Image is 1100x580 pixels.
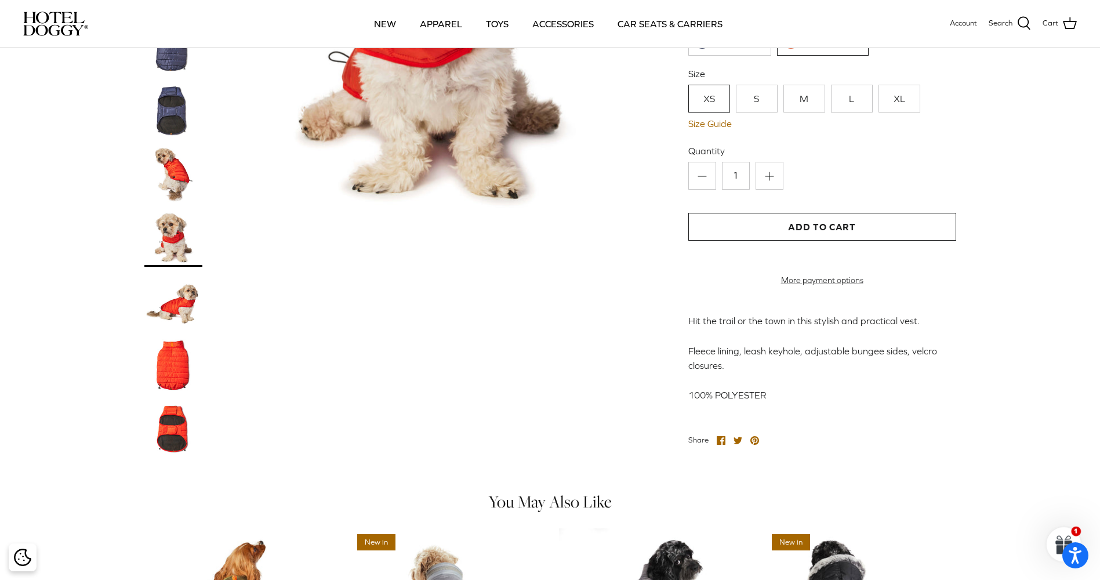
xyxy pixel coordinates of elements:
[23,12,88,36] img: hoteldoggycom
[722,162,750,190] input: Quantity
[357,534,395,551] span: New in
[688,213,956,241] button: Add to Cart
[9,543,37,571] div: Cookie policy
[989,16,1031,31] a: Search
[172,4,924,43] div: Primary navigation
[409,4,473,43] a: APPAREL
[688,144,956,157] label: Quantity
[607,4,733,43] a: CAR SEATS & CARRIERS
[688,275,956,285] a: More payment options
[14,549,31,566] img: Cookie policy
[688,118,956,129] a: Size Guide
[150,534,191,551] span: 20% off
[522,4,604,43] a: ACCESSORIES
[12,548,32,568] button: Cookie policy
[831,85,873,113] a: L
[783,85,825,113] a: M
[1043,16,1077,31] a: Cart
[989,17,1012,30] span: Search
[364,4,406,43] a: NEW
[688,346,937,371] span: Fleece lining, leash keyhole, adjustable bungee sides, velcro closures.
[688,67,956,80] label: Size
[950,17,977,30] a: Account
[475,4,519,43] a: TOYS
[688,390,767,400] span: 100% POLYESTER
[878,85,920,113] a: XL
[144,493,956,511] h4: You May Also Like
[688,316,920,326] span: Hit the trail or the town in this stylish and practical vest.
[688,436,709,444] span: Share
[950,19,977,27] span: Account
[565,534,606,551] span: 20% off
[688,85,730,113] a: XS
[1043,17,1058,30] span: Cart
[772,534,810,551] span: New in
[736,85,778,113] a: S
